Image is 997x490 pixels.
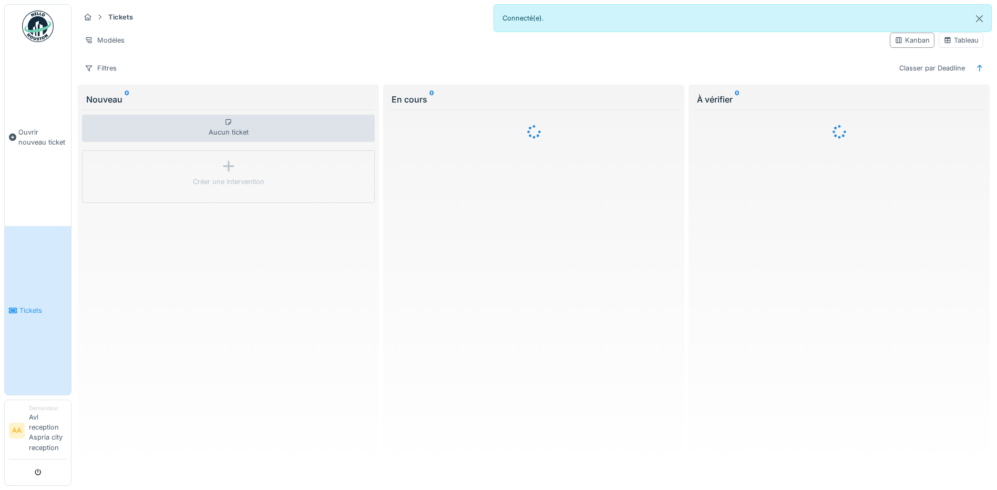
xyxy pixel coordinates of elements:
[9,423,25,438] li: AA
[392,93,676,106] div: En cours
[429,93,434,106] sup: 0
[5,48,71,226] a: Ouvrir nouveau ticket
[697,93,981,106] div: À vérifier
[968,5,991,33] button: Close
[193,177,264,187] div: Créer une intervention
[494,4,992,32] div: Connecté(e).
[9,404,67,460] a: AA DemandeurAvl reception Aspria city reception
[104,12,137,22] strong: Tickets
[943,35,979,45] div: Tableau
[735,93,739,106] sup: 0
[29,404,67,412] div: Demandeur
[18,127,67,147] span: Ouvrir nouveau ticket
[895,60,970,76] div: Classer par Deadline
[22,11,54,42] img: Badge_color-CXgf-gQk.svg
[29,404,67,457] li: Avl reception Aspria city reception
[125,93,129,106] sup: 0
[82,115,375,142] div: Aucun ticket
[80,60,121,76] div: Filtres
[5,226,71,394] a: Tickets
[19,305,67,315] span: Tickets
[86,93,371,106] div: Nouveau
[80,33,129,48] div: Modèles
[895,35,930,45] div: Kanban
